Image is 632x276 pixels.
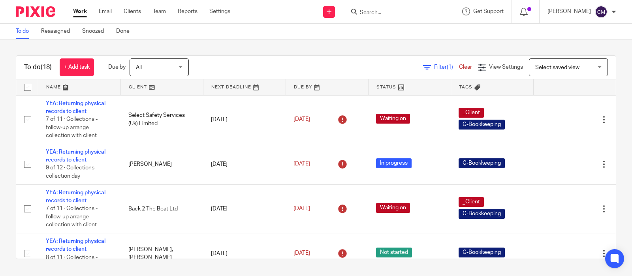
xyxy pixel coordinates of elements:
a: + Add task [60,58,94,76]
img: Pixie [16,6,55,17]
a: YEA: Returning physical records to client [46,149,105,163]
span: 9 of 12 · Collections - collection day [46,165,98,179]
span: (1) [447,64,453,70]
span: 8 of 11 · Collections - collection day [46,255,98,268]
span: C-Bookkeeping [459,120,505,130]
span: [DATE] [293,161,310,167]
p: [PERSON_NAME] [547,8,591,15]
span: 7 of 11 · Collections - follow-up arrange collection with client [46,206,98,228]
a: Settings [209,8,230,15]
a: Reassigned [41,24,76,39]
span: C-Bookkeeping [459,158,505,168]
span: Get Support [473,9,504,14]
a: Work [73,8,87,15]
span: [DATE] [293,206,310,212]
h1: To do [24,63,52,71]
span: C-Bookkeeping [459,248,505,257]
img: svg%3E [595,6,608,18]
a: Reports [178,8,197,15]
td: [DATE] [203,144,286,184]
td: [DATE] [203,95,286,144]
span: Waiting on [376,203,410,213]
span: _Client [459,108,484,118]
td: [DATE] [203,184,286,233]
a: To do [16,24,35,39]
td: Back 2 The Beat Ltd [120,184,203,233]
td: Select Safety Services (Uk) Limited [120,95,203,144]
span: [DATE] [293,116,310,122]
a: Snoozed [82,24,110,39]
span: C-Bookkeeping [459,209,505,219]
span: View Settings [489,64,523,70]
a: Email [99,8,112,15]
p: Due by [108,63,126,71]
span: (18) [41,64,52,70]
a: Clear [459,64,472,70]
a: YEA: Returning physical records to client [46,238,105,252]
span: Tags [459,85,472,89]
a: YEA: Returning physical records to client [46,101,105,114]
a: Clients [124,8,141,15]
span: 7 of 11 · Collections - follow-up arrange collection with client [46,116,98,138]
span: Select saved view [535,65,579,70]
td: [DATE] [203,233,286,274]
span: Waiting on [376,114,410,124]
a: Done [116,24,135,39]
span: Not started [376,248,412,257]
input: Search [359,9,430,17]
span: In progress [376,158,412,168]
span: Filter [434,64,459,70]
span: [DATE] [293,251,310,256]
span: All [136,65,142,70]
td: [PERSON_NAME], [PERSON_NAME] [120,233,203,274]
span: _Client [459,197,484,207]
td: [PERSON_NAME] [120,144,203,184]
a: YEA: Returning physical records to client [46,190,105,203]
a: Team [153,8,166,15]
